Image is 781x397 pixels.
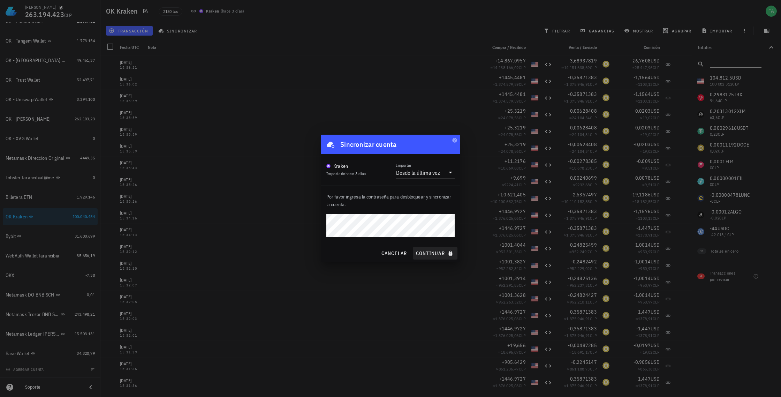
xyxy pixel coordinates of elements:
label: Importar [396,163,411,168]
div: Sincronizar cuenta [340,139,397,150]
img: krakenfx [326,164,331,168]
p: Por favor ingresa la contraseña para desbloquear y sincronizar la cuenta. [326,193,455,208]
span: hace 3 días [346,171,366,176]
div: Kraken [333,163,348,170]
div: Desde la última vez [396,169,440,176]
span: Importado [326,171,366,176]
span: continuar [416,250,455,256]
button: cancelar [378,247,410,260]
span: cancelar [381,250,407,256]
div: ImportarDesde la última vez [396,167,455,179]
button: continuar [413,247,457,260]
